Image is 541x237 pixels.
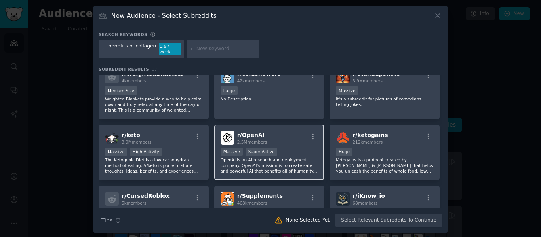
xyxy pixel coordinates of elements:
span: 468k members [237,201,267,205]
span: r/ Supplements [237,193,283,199]
p: No Description... [221,96,318,102]
div: Medium Size [105,86,137,95]
p: It's a subreddit for pictures of comedians telling jokes. [336,96,433,107]
div: Huge [336,148,352,156]
p: Ketogains is a protocol created by [PERSON_NAME] & [PERSON_NAME] that helps you unleash the benef... [336,157,433,174]
span: Tips [101,216,112,225]
h3: New Audience - Select Subreddits [111,11,217,20]
span: 17 [152,67,157,72]
img: OpenAI [221,131,234,145]
span: 2.5M members [237,140,267,144]
span: 5k members [122,201,147,205]
span: 3.9M members [352,78,383,83]
img: ketogains [336,131,350,145]
button: Tips [99,214,124,228]
span: r/ ketogains [352,132,388,138]
span: 3.9M members [122,140,152,144]
div: None Selected Yet [286,217,330,224]
h3: Search keywords [99,32,147,37]
span: 68 members [352,201,377,205]
div: Massive [221,148,243,156]
span: 4k members [122,78,147,83]
span: r/ keto [122,132,140,138]
span: r/ CursedRoblox [122,193,170,199]
div: Massive [336,86,358,95]
div: benefits of collagen [109,43,156,55]
input: New Keyword [196,46,257,53]
div: Large [221,86,238,95]
div: 1.6 / week [159,43,181,55]
img: standupshots [336,70,350,83]
span: Subreddit Results [99,66,149,72]
span: 212k members [352,140,383,144]
img: iKnow_io [336,192,350,206]
div: Super Active [246,148,278,156]
div: Massive [105,148,127,156]
p: The Ketogenic Diet is a low carbohydrate method of eating. /r/keto is place to share thoughts, id... [105,157,202,174]
span: r/ OpenAI [237,132,265,138]
span: r/ iKnow_io [352,193,385,199]
span: 42k members [237,78,265,83]
img: keto [105,131,119,145]
img: coldshowers [221,70,234,83]
img: Supplements [221,192,234,206]
div: High Activity [130,148,162,156]
p: OpenAI is an AI research and deployment company. OpenAI's mission is to create safe and powerful ... [221,157,318,174]
p: Weighted Blankets provide a way to help calm down and truly relax at any time of the day or night... [105,96,202,113]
